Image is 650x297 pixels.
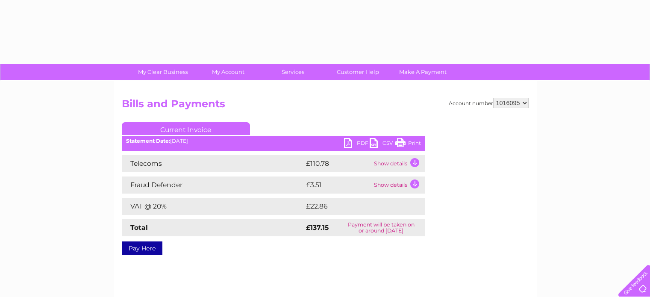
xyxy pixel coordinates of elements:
a: My Clear Business [128,64,198,80]
td: VAT @ 20% [122,198,304,215]
a: Customer Help [323,64,393,80]
a: Print [395,138,421,150]
td: Show details [372,155,425,172]
b: Statement Date: [126,138,170,144]
td: Telecoms [122,155,304,172]
a: Services [258,64,328,80]
a: CSV [370,138,395,150]
a: PDF [344,138,370,150]
a: Current Invoice [122,122,250,135]
a: Pay Here [122,241,162,255]
td: £110.78 [304,155,372,172]
div: [DATE] [122,138,425,144]
td: Payment will be taken on or around [DATE] [337,219,425,236]
td: £22.86 [304,198,408,215]
a: My Account [193,64,263,80]
strong: £137.15 [306,223,329,232]
td: £3.51 [304,176,372,194]
h2: Bills and Payments [122,98,529,114]
td: Fraud Defender [122,176,304,194]
div: Account number [449,98,529,108]
strong: Total [130,223,148,232]
td: Show details [372,176,425,194]
a: Make A Payment [388,64,458,80]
